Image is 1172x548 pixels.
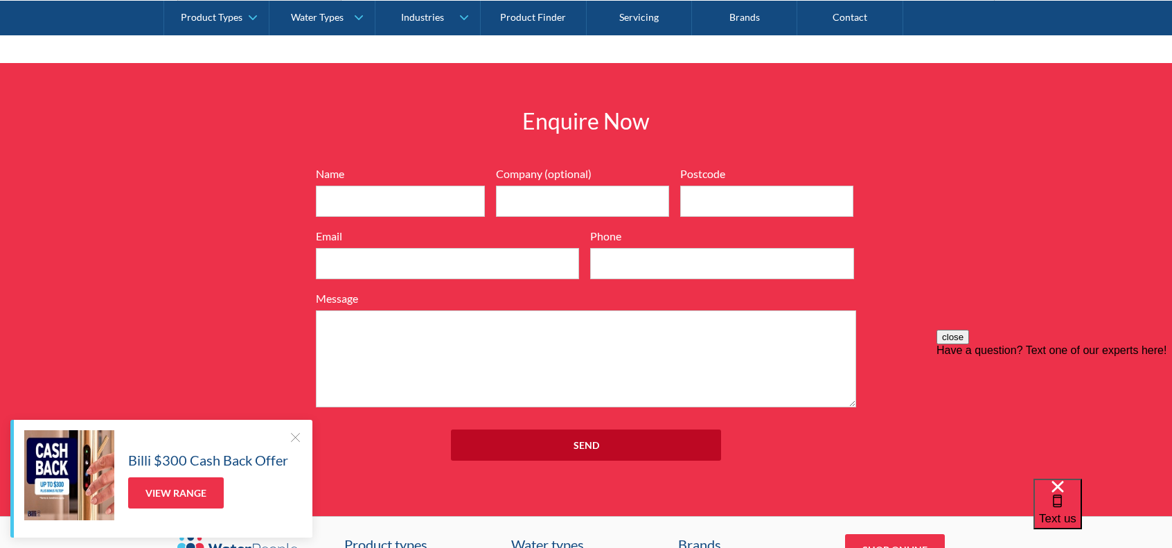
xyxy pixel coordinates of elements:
h5: Billi $300 Cash Back Offer [128,450,288,470]
iframe: podium webchat widget bubble [1033,479,1172,548]
label: Phone [590,228,853,245]
label: Message [316,290,856,307]
input: Send [451,430,721,461]
label: Postcode [680,166,853,182]
label: Name [316,166,485,182]
h2: Enquire Now [385,105,787,138]
div: Product Types [181,11,242,23]
div: Water Types [291,11,344,23]
label: Company (optional) [496,166,669,182]
form: Full Width Form [309,166,863,475]
div: Industries [401,11,444,23]
img: Billi $300 Cash Back Offer [24,430,114,520]
a: View Range [128,477,224,509]
iframe: podium webchat widget prompt [936,330,1172,496]
label: Email [316,228,579,245]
